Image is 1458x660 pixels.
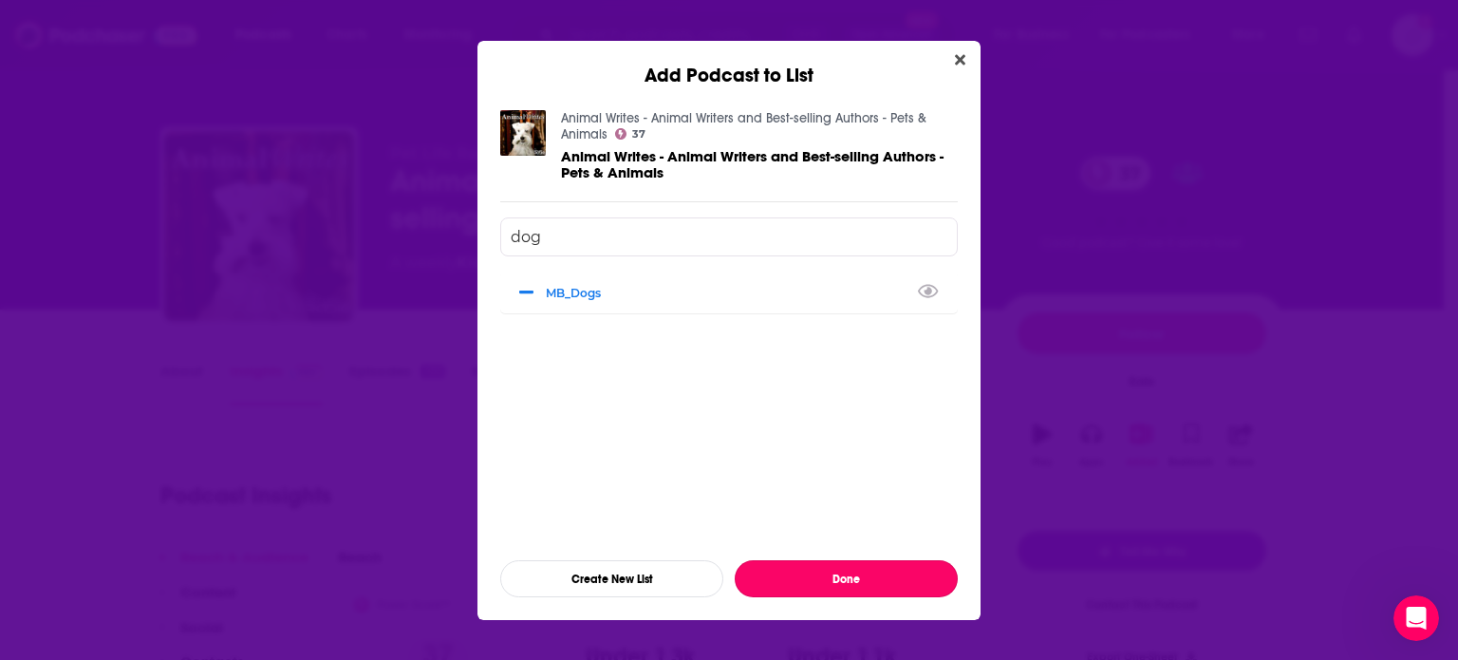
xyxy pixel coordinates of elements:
[561,110,926,142] a: Animal Writes - Animal Writers and Best-selling Authors - Pets & Animals
[546,286,612,300] div: MB_Dogs
[561,148,958,180] a: Animal Writes - Animal Writers and Best-selling Authors - Pets & Animals
[561,147,944,181] span: Animal Writes - Animal Writers and Best-selling Authors - Pets & Animals
[500,217,958,256] input: Search lists
[500,217,958,597] div: Add Podcast To List
[601,296,612,298] button: View Link
[1393,595,1439,641] iframe: Intercom live chat
[500,560,723,597] button: Create New List
[500,110,546,156] img: Animal Writes - Animal Writers and Best-selling Authors - Pets & Animals
[735,560,958,597] button: Done
[947,48,973,72] button: Close
[615,128,645,140] a: 37
[477,41,981,87] div: Add Podcast to List
[500,272,958,313] div: MB_Dogs
[632,130,645,139] span: 37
